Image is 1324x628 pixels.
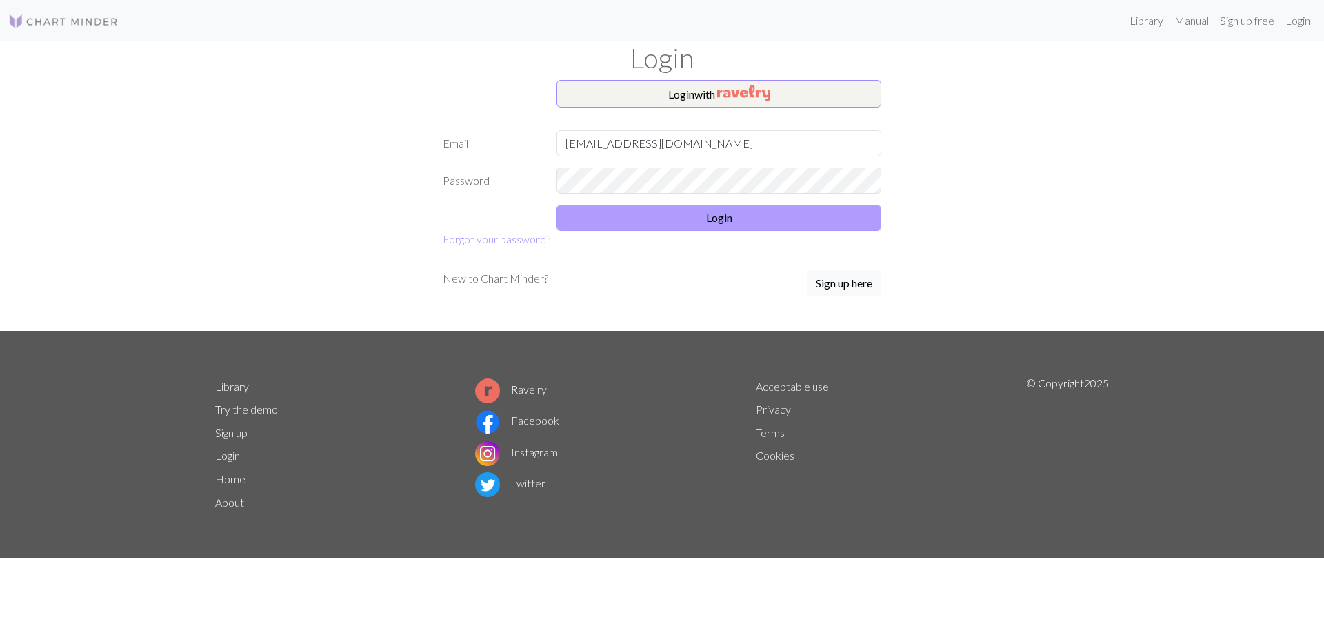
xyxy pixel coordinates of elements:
[556,80,881,108] button: Loginwith
[475,445,558,458] a: Instagram
[1169,7,1214,34] a: Manual
[434,168,548,194] label: Password
[475,409,500,434] img: Facebook logo
[475,441,500,466] img: Instagram logo
[756,380,829,393] a: Acceptable use
[756,426,785,439] a: Terms
[207,41,1117,74] h1: Login
[556,205,881,231] button: Login
[443,270,548,287] p: New to Chart Minder?
[475,383,547,396] a: Ravelry
[8,13,119,30] img: Logo
[1124,7,1169,34] a: Library
[717,85,770,101] img: Ravelry
[215,426,248,439] a: Sign up
[215,449,240,462] a: Login
[215,403,278,416] a: Try the demo
[475,378,500,403] img: Ravelry logo
[215,472,245,485] a: Home
[215,380,249,393] a: Library
[807,270,881,296] button: Sign up here
[756,449,794,462] a: Cookies
[215,496,244,509] a: About
[434,130,548,156] label: Email
[1026,375,1109,514] p: © Copyright 2025
[1214,7,1280,34] a: Sign up free
[475,414,559,427] a: Facebook
[475,472,500,497] img: Twitter logo
[756,403,791,416] a: Privacy
[1280,7,1316,34] a: Login
[443,232,550,245] a: Forgot your password?
[807,270,881,298] a: Sign up here
[475,476,545,489] a: Twitter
